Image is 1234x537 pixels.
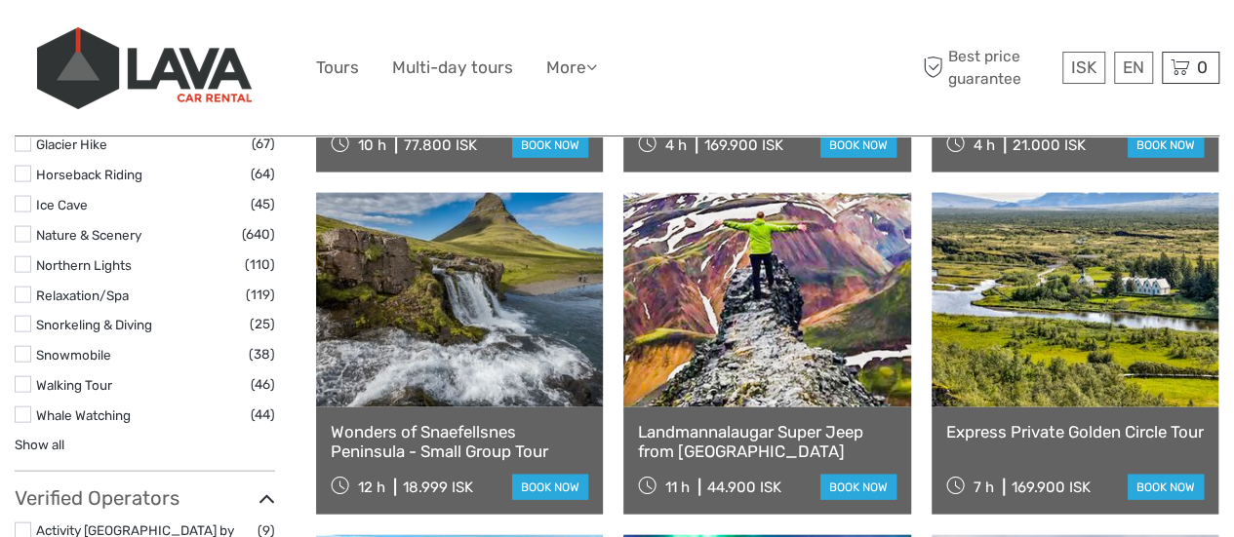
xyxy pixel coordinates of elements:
a: Whale Watching [36,407,131,423]
a: Snowmobile [36,347,111,363]
span: 10 h [358,136,386,154]
span: (44) [251,403,275,426]
a: book now [820,133,896,158]
div: 44.900 ISK [707,479,781,496]
span: 11 h [665,479,690,496]
a: Walking Tour [36,377,112,393]
span: Best price guarantee [918,46,1057,89]
a: Wonders of Snaefellsnes Peninsula - Small Group Tour [331,422,588,462]
img: 523-13fdf7b0-e410-4b32-8dc9-7907fc8d33f7_logo_big.jpg [37,27,252,109]
div: 77.800 ISK [404,136,477,154]
span: (38) [249,343,275,365]
a: Horseback Riding [36,167,142,182]
div: 18.999 ISK [403,479,473,496]
div: 169.900 ISK [1012,479,1091,496]
a: Snorkeling & Diving [36,317,152,332]
span: (45) [251,193,275,215]
span: 4 h [974,136,995,154]
span: (67) [252,133,275,155]
a: book now [1128,133,1204,158]
a: Express Private Golden Circle Tour [946,422,1204,441]
a: Multi-day tours [392,54,513,82]
span: (119) [246,284,275,306]
a: More [546,54,597,82]
span: (64) [251,163,275,185]
a: book now [820,475,896,500]
a: Landmannalaugar Super Jeep from [GEOGRAPHIC_DATA] [638,422,896,462]
a: Tours [316,54,359,82]
span: (46) [251,373,275,396]
span: 0 [1194,58,1211,77]
span: 7 h [974,479,994,496]
span: (110) [245,253,275,276]
a: book now [1128,475,1204,500]
div: EN [1114,52,1153,84]
h3: Verified Operators [15,486,275,510]
a: Nature & Scenery [36,227,141,243]
a: Show all [15,437,64,452]
a: Northern Lights [36,257,132,273]
div: 169.900 ISK [704,136,783,154]
span: 4 h [665,136,687,154]
span: 12 h [358,479,385,496]
a: Glacier Hike [36,136,107,152]
span: (640) [242,223,275,246]
a: book now [512,133,588,158]
span: (25) [250,313,275,335]
a: Relaxation/Spa [36,288,129,303]
span: ISK [1071,58,1096,77]
div: 21.000 ISK [1013,136,1086,154]
a: book now [512,475,588,500]
a: Ice Cave [36,197,88,212]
